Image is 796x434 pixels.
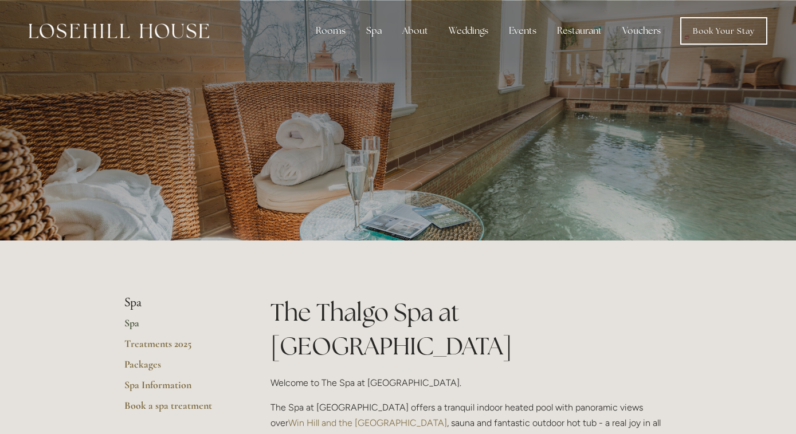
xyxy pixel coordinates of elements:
div: Rooms [307,19,355,42]
a: Book Your Stay [680,17,767,45]
a: Book a spa treatment [124,399,234,420]
div: Events [500,19,546,42]
p: Welcome to The Spa at [GEOGRAPHIC_DATA]. [270,375,672,390]
div: Spa [357,19,391,42]
a: Vouchers [613,19,670,42]
div: Restaurant [548,19,611,42]
a: Treatments 2025 [124,337,234,358]
h1: The Thalgo Spa at [GEOGRAPHIC_DATA] [270,295,672,363]
div: Weddings [440,19,497,42]
li: Spa [124,295,234,310]
a: Spa [124,317,234,337]
a: Spa Information [124,378,234,399]
a: Win Hill and the [GEOGRAPHIC_DATA] [288,417,447,428]
a: Packages [124,358,234,378]
div: About [393,19,437,42]
img: Losehill House [29,23,209,38]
